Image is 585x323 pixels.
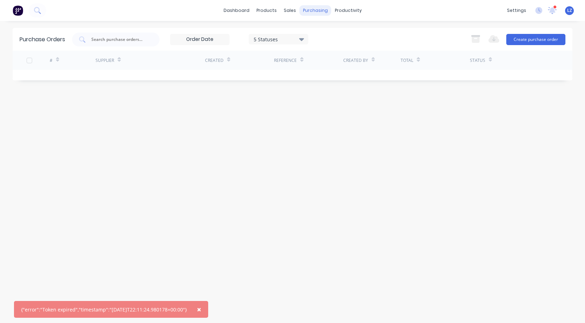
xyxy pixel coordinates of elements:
[343,57,368,64] div: Created By
[274,57,297,64] div: Reference
[190,301,208,318] button: Close
[96,57,114,64] div: Supplier
[254,35,304,43] div: 5 Statuses
[401,57,413,64] div: Total
[197,304,201,314] span: ×
[506,34,565,45] button: Create purchase order
[470,57,485,64] div: Status
[170,34,229,45] input: Order Date
[299,5,331,16] div: purchasing
[567,7,572,14] span: LZ
[220,5,253,16] a: dashboard
[20,35,65,44] div: Purchase Orders
[331,5,365,16] div: productivity
[91,36,149,43] input: Search purchase orders...
[21,306,187,313] div: {"error":"Token expired","timestamp":"[DATE]T22:11:24.980178+00:00"}
[280,5,299,16] div: sales
[50,57,52,64] div: #
[13,5,23,16] img: Factory
[253,5,280,16] div: products
[205,57,224,64] div: Created
[503,5,530,16] div: settings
